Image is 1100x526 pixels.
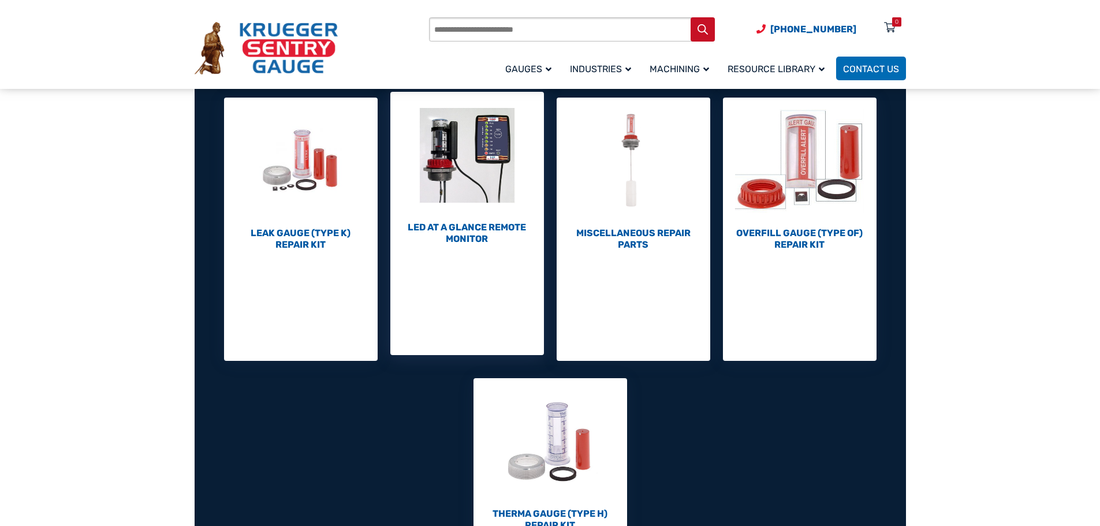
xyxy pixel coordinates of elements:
[643,55,721,82] a: Machining
[224,98,378,225] img: Leak Gauge (Type K) Repair Kit
[224,227,378,251] h2: Leak Gauge (Type K) Repair Kit
[728,64,825,74] span: Resource Library
[723,98,877,225] img: Overfill Gauge (Type OF) Repair Kit
[723,227,877,251] h2: Overfill Gauge (Type OF) Repair Kit
[563,55,643,82] a: Industries
[473,378,627,505] img: Therma Gauge (Type H) Repair Kit
[721,55,836,82] a: Resource Library
[570,64,631,74] span: Industries
[224,98,378,251] a: Visit product category Leak Gauge (Type K) Repair Kit
[756,22,856,36] a: Phone Number (920) 434-8860
[390,92,544,219] img: LED At A Glance Remote Monitor
[195,22,338,75] img: Krueger Sentry Gauge
[557,227,710,251] h2: Miscellaneous Repair Parts
[770,24,856,35] span: [PHONE_NUMBER]
[650,64,709,74] span: Machining
[390,92,544,245] a: Visit product category LED At A Glance Remote Monitor
[836,57,906,80] a: Contact Us
[723,98,877,251] a: Visit product category Overfill Gauge (Type OF) Repair Kit
[557,98,710,225] img: Miscellaneous Repair Parts
[498,55,563,82] a: Gauges
[390,222,544,245] h2: LED At A Glance Remote Monitor
[843,64,899,74] span: Contact Us
[505,64,551,74] span: Gauges
[895,17,898,27] div: 0
[557,98,710,251] a: Visit product category Miscellaneous Repair Parts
